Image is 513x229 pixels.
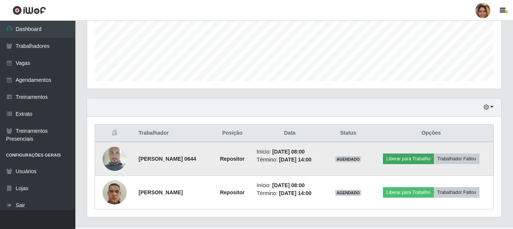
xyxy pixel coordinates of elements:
[103,137,127,180] img: 1743423674291.jpeg
[279,190,311,196] time: [DATE] 14:00
[272,149,305,155] time: [DATE] 08:00
[213,124,252,142] th: Posição
[383,187,434,198] button: Liberar para Trabalho
[12,6,46,15] img: CoreUI Logo
[272,182,305,188] time: [DATE] 08:00
[220,189,245,195] strong: Repositor
[252,124,327,142] th: Data
[257,156,323,164] li: Término:
[434,154,479,164] button: Trabalhador Faltou
[139,156,196,162] strong: [PERSON_NAME] 0644
[103,176,127,208] img: 1749663581820.jpeg
[383,154,434,164] button: Liberar para Trabalho
[434,187,479,198] button: Trabalhador Faltou
[134,124,213,142] th: Trabalhador
[257,181,323,189] li: Início:
[220,156,245,162] strong: Repositor
[327,124,369,142] th: Status
[369,124,494,142] th: Opções
[257,148,323,156] li: Início:
[335,156,361,162] span: AGENDADO
[335,190,361,196] span: AGENDADO
[139,189,183,195] strong: [PERSON_NAME]
[257,189,323,197] li: Término:
[279,157,311,163] time: [DATE] 14:00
